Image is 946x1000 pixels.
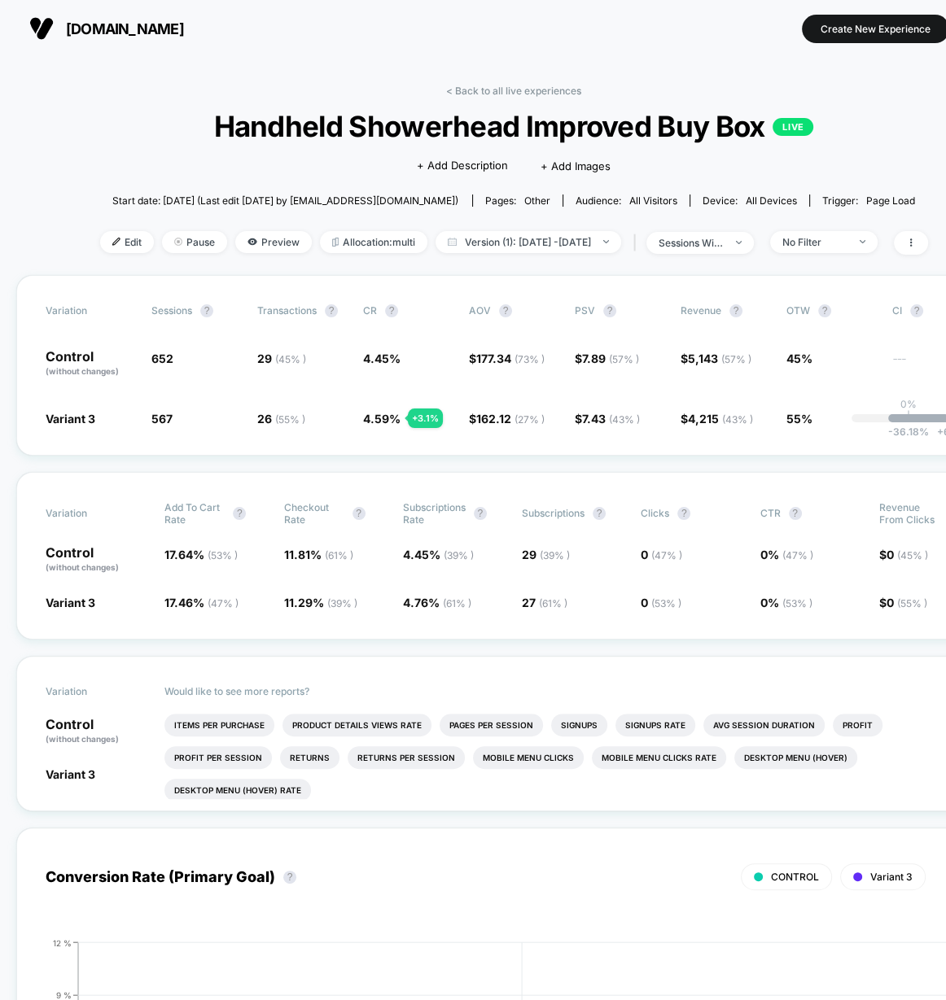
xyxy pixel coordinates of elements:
span: ( 47 % ) [208,597,239,609]
span: ( 57 % ) [721,353,751,365]
button: ? [789,507,802,520]
span: $ [879,548,928,561]
span: CTR [760,507,781,519]
span: Revenue From Clicks [879,501,939,526]
p: | [907,410,910,422]
li: Avg Session Duration [703,714,825,736]
span: -36.18 % [888,426,929,438]
span: 5,143 [688,352,751,365]
span: [DOMAIN_NAME] [66,20,184,37]
span: 0 [887,596,927,609]
span: 4.45 % [363,352,401,365]
span: 55% [786,412,812,426]
div: No Filter [782,236,847,248]
span: 567 [151,412,173,426]
span: 0 % [760,548,813,561]
div: + 3.1 % [408,408,443,428]
span: Edit [100,231,154,253]
span: $ [575,412,640,426]
span: ( 47 % ) [782,549,813,561]
span: 27 [522,596,567,609]
span: Variation [46,304,135,317]
span: Checkout Rate [284,501,344,526]
span: (without changes) [46,734,119,744]
span: ( 39 % ) [327,597,357,609]
span: ( 61 % ) [539,597,567,609]
span: 7.89 [582,352,639,365]
span: $ [681,352,751,365]
button: ? [353,507,366,520]
li: Signups Rate [615,714,695,736]
a: < Back to all live experiences [446,85,581,97]
span: 26 [257,412,305,426]
li: Product Details Views Rate [282,714,431,736]
span: Variation [46,685,135,697]
span: | [629,231,646,255]
button: ? [818,304,831,317]
span: CR [363,304,377,317]
span: 4.45 % [403,548,474,561]
span: 11.29 % [284,596,357,609]
li: Pages Per Session [440,714,543,736]
li: Items Per Purchase [164,714,274,736]
span: Handheld Showerhead Improved Buy Box [141,109,886,143]
span: Clicks [641,507,669,519]
span: 177.34 [476,352,545,365]
span: PSV [575,304,595,317]
span: Add To Cart Rate [164,501,225,526]
span: ( 47 % ) [651,549,682,561]
span: 4,215 [688,412,753,426]
span: 45% [786,352,812,365]
span: Variant 3 [46,596,95,609]
span: Version (1): [DATE] - [DATE] [436,231,621,253]
span: Preview [235,231,312,253]
span: 652 [151,352,173,365]
li: Mobile Menu Clicks [473,746,584,769]
span: ( 43 % ) [609,413,640,426]
span: $ [469,412,545,426]
span: 162.12 [476,412,545,426]
button: ? [910,304,923,317]
span: 0 [641,548,682,561]
button: ? [200,304,213,317]
span: Sessions [151,304,192,317]
span: + [937,426,944,438]
img: calendar [448,238,457,246]
span: AOV [469,304,491,317]
span: ( 43 % ) [722,413,753,426]
span: ( 55 % ) [275,413,305,426]
div: sessions with impression [659,237,724,249]
span: Page Load [866,194,915,207]
button: ? [283,871,296,884]
button: [DOMAIN_NAME] [24,15,189,41]
span: 29 [522,548,570,561]
span: Subscriptions Rate [403,501,466,526]
span: 11.81 % [284,548,353,561]
span: Subscriptions [522,507,585,519]
span: all devices [746,194,797,207]
span: ( 45 % ) [275,353,306,365]
p: LIVE [773,118,813,136]
span: 7.43 [582,412,640,426]
span: other [524,194,550,207]
span: Variation [46,501,135,526]
span: $ [469,352,545,365]
span: ( 73 % ) [515,353,545,365]
img: end [860,240,865,243]
img: end [736,241,742,244]
button: ? [593,507,606,520]
span: Revenue [681,304,721,317]
span: Device: [690,194,809,207]
li: Desktop Menu (hover) Rate [164,779,311,801]
span: All Visitors [629,194,677,207]
span: $ [879,596,927,609]
img: rebalance [332,238,339,247]
button: ? [677,507,690,520]
span: Transactions [257,304,317,317]
span: Variant 3 [46,767,95,781]
button: ? [729,304,742,317]
span: $ [681,412,753,426]
button: ? [474,507,487,520]
span: 4.59 % [363,412,401,426]
span: ( 57 % ) [609,353,639,365]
